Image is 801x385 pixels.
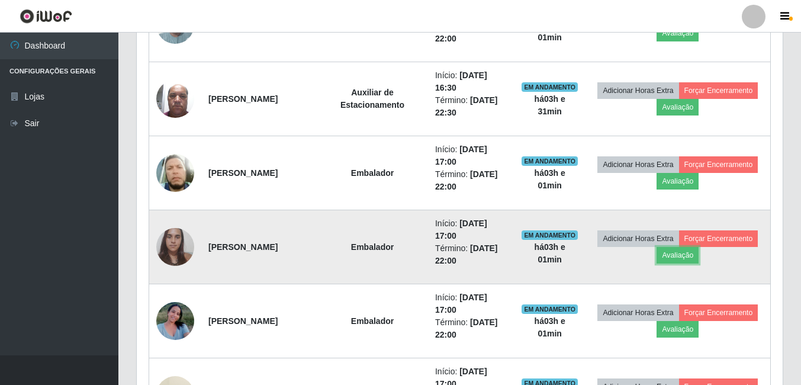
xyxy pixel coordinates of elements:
[435,69,507,94] li: Início:
[597,156,678,173] button: Adicionar Horas Extra
[657,173,699,190] button: Avaliação
[156,151,194,195] img: 1673493072415.jpeg
[435,143,507,168] li: Início:
[679,82,758,99] button: Forçar Encerramento
[435,20,507,45] li: Término:
[351,168,394,178] strong: Embalador
[340,88,404,110] strong: Auxiliar de Estacionamento
[522,304,578,314] span: EM ANDAMENTO
[435,219,487,240] time: [DATE] 17:00
[156,73,194,124] img: 1659545853333.jpeg
[156,222,194,272] img: 1734444279146.jpeg
[208,94,278,104] strong: [PERSON_NAME]
[435,293,487,315] time: [DATE] 17:00
[657,99,699,115] button: Avaliação
[435,316,507,341] li: Término:
[657,321,699,338] button: Avaliação
[435,94,507,119] li: Término:
[597,82,678,99] button: Adicionar Horas Extra
[679,304,758,321] button: Forçar Encerramento
[435,168,507,193] li: Término:
[435,70,487,92] time: [DATE] 16:30
[535,20,565,42] strong: há 04 h e 01 min
[657,247,699,264] button: Avaliação
[208,168,278,178] strong: [PERSON_NAME]
[597,230,678,247] button: Adicionar Horas Extra
[535,242,565,264] strong: há 03 h e 01 min
[657,25,699,41] button: Avaliação
[351,316,394,326] strong: Embalador
[435,242,507,267] li: Término:
[435,145,487,166] time: [DATE] 17:00
[522,82,578,92] span: EM ANDAMENTO
[20,9,72,24] img: CoreUI Logo
[208,242,278,252] strong: [PERSON_NAME]
[522,156,578,166] span: EM ANDAMENTO
[435,217,507,242] li: Início:
[156,296,194,346] img: 1711583499693.jpeg
[435,291,507,316] li: Início:
[597,304,678,321] button: Adicionar Horas Extra
[535,94,565,116] strong: há 03 h e 31 min
[535,316,565,338] strong: há 03 h e 01 min
[522,230,578,240] span: EM ANDAMENTO
[535,168,565,190] strong: há 03 h e 01 min
[679,156,758,173] button: Forçar Encerramento
[351,242,394,252] strong: Embalador
[679,230,758,247] button: Forçar Encerramento
[208,316,278,326] strong: [PERSON_NAME]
